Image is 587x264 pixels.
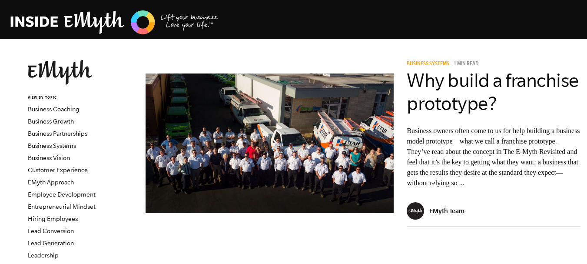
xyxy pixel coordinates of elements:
img: EMyth [28,60,92,85]
a: Lead Generation [28,240,74,247]
a: Business Vision [28,154,70,161]
a: Employee Development [28,191,96,198]
p: Business owners often come to us for help building a business model prototype—what we call a fran... [407,126,580,188]
a: Business Growth [28,118,74,125]
a: Business Partnerships [28,130,87,137]
iframe: Chat Widget [544,222,587,264]
a: Business Systems [407,61,452,67]
img: EMyth Business Coaching [10,9,219,36]
a: Business Systems [28,142,76,149]
a: Hiring Employees [28,215,78,222]
a: Lead Conversion [28,227,74,234]
a: Business Coaching [28,106,80,113]
p: EMyth Team [429,207,464,214]
h6: VIEW BY TOPIC [28,95,133,101]
img: business model prototype [146,74,394,213]
p: 1 min read [454,61,479,67]
a: Why build a franchise prototype? [407,70,579,114]
a: Leadership [28,252,59,259]
span: Business Systems [407,61,449,67]
a: Entrepreneurial Mindset [28,203,96,210]
a: Customer Experience [28,167,88,174]
img: EMyth Team - EMyth [407,202,424,220]
a: EMyth Approach [28,179,74,186]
